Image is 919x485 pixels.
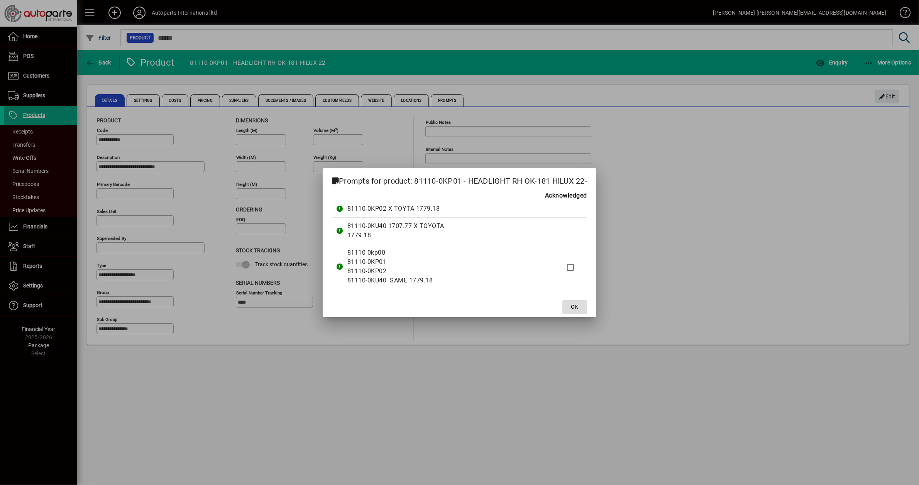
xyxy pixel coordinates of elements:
h2: Prompts for product: 81110-0KP01 - HEADLIGHT RH OK-181 HILUX 22- [323,168,596,191]
div: 81110-0kp00 81110-0KP01 81110-0KP02 81110-0KU40 SAME 1779.18 [347,248,553,285]
span: OK [571,303,579,311]
div: 81110-0KP02 X TOYTA 1779.18 [347,204,553,213]
div: 81110-0KU40 1707.77 X TOYOTA 1779.18 [347,221,553,240]
b: Acknowledged [545,191,587,200]
button: OK [562,300,587,314]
